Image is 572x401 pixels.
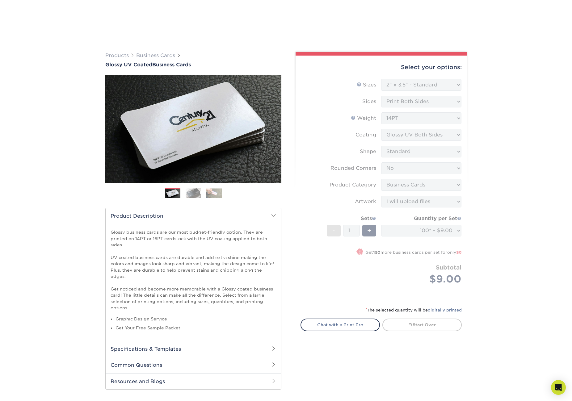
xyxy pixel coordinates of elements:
[116,316,167,321] a: Graphic Design Service
[106,373,281,389] h2: Resources and Blogs
[106,357,281,373] h2: Common Questions
[165,186,180,201] img: Business Cards 01
[301,319,380,331] a: Chat with a Print Pro
[116,325,180,330] a: Get Your Free Sample Packet
[206,188,222,198] img: Business Cards 03
[105,62,281,68] h1: Business Cards
[301,56,462,79] div: Select your options:
[105,41,281,217] img: Glossy UV Coated 01
[106,208,281,224] h2: Product Description
[186,188,201,198] img: Business Cards 02
[136,52,175,58] a: Business Cards
[105,62,152,68] span: Glossy UV Coated
[105,62,281,68] a: Glossy UV CoatedBusiness Cards
[105,52,129,58] a: Products
[551,380,566,395] div: Open Intercom Messenger
[428,308,462,312] a: digitally printed
[366,308,462,312] small: The selected quantity will be
[382,319,462,331] a: Start Over
[111,229,276,311] p: Glossy business cards are our most budget-friendly option. They are printed on 14PT or 16PT cards...
[106,341,281,357] h2: Specifications & Templates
